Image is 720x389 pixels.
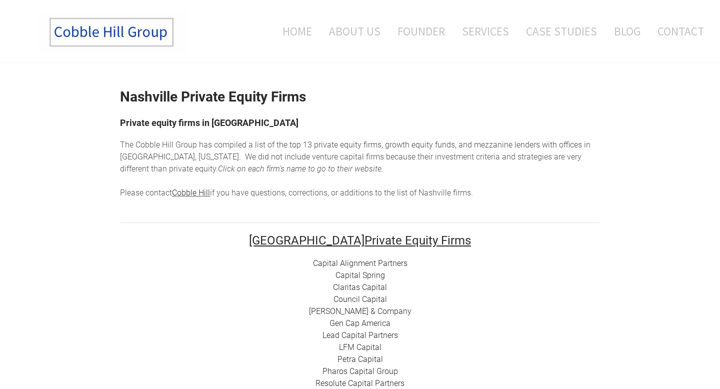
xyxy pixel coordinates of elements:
a: [PERSON_NAME] & Company [309,306,411,316]
em: Click on each firm's name to go to their website. ​ [218,164,383,173]
a: Lead Capital Partners [322,330,398,340]
a: Claritas Capital [333,282,387,292]
font: [GEOGRAPHIC_DATA] [249,233,364,247]
a: Resolute Capital Partners [315,378,404,388]
a: Cobble Hill [172,188,210,197]
a: Pharos Capital Group [322,366,398,376]
span: The Cobble Hill Group has compiled a list of t [120,140,279,149]
a: LFM Capital [339,342,381,352]
span: Please contact if you have questions, corrections, or additions to the list of Nashville firms. [120,188,473,197]
a: Capital Alignment Partners [313,258,407,268]
a: Contact [650,10,704,52]
a: Council Capital [333,294,387,304]
img: The Cobble Hill Group LLC [38,10,188,54]
font: Private equity firms in [GEOGRAPHIC_DATA] [120,117,298,128]
a: Gen Cap America [329,318,390,328]
a: Case Studies [518,10,604,52]
a: Blog [606,10,648,52]
div: he top 13 private equity firms, growth equity funds, and mezzanine lenders with offices in [GEOGR... [120,139,600,199]
a: About Us [321,10,388,52]
a: Services [454,10,516,52]
a: Capital Spring [335,270,385,280]
strong: Nashville Private Equity Firms [120,88,306,105]
a: Home [267,10,319,52]
span: enture capital firms because their investment criteria and strategies are very different than pri... [120,152,581,173]
font: Private Equity Firms [249,233,471,247]
a: Founder [390,10,452,52]
a: Petra Capital [337,354,383,364]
